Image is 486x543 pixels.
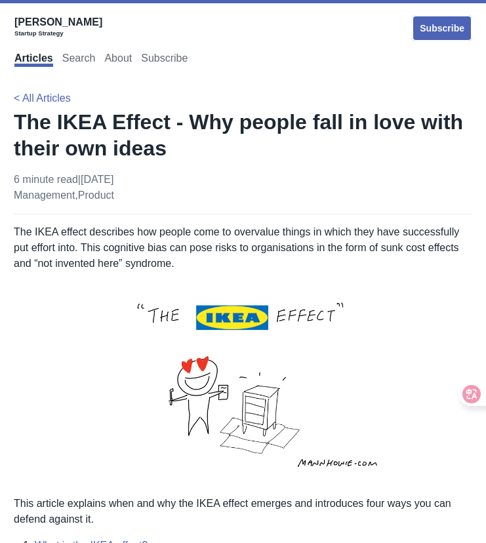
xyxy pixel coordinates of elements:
p: 6 minute read | [DATE] , [14,172,114,203]
a: Subscribe [412,15,472,41]
a: About [104,52,132,67]
a: Subscribe [141,52,188,67]
div: Startup Strategy [14,30,102,37]
a: product [78,190,114,201]
a: < All Articles [14,92,71,104]
a: Articles [14,52,53,67]
a: [PERSON_NAME]Startup Strategy [14,13,102,37]
p: The IKEA effect describes how people come to overvalue things in which they have successfully put... [14,224,472,271]
p: This article explains when and why the IKEA effect emerges and introduces four ways you can defen... [14,496,472,527]
a: Search [62,52,96,67]
h1: The IKEA Effect - Why people fall in love with their own ideas [14,109,472,161]
a: management [14,190,75,201]
span: [PERSON_NAME] [14,16,102,28]
img: ikea-effect [87,282,399,485]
